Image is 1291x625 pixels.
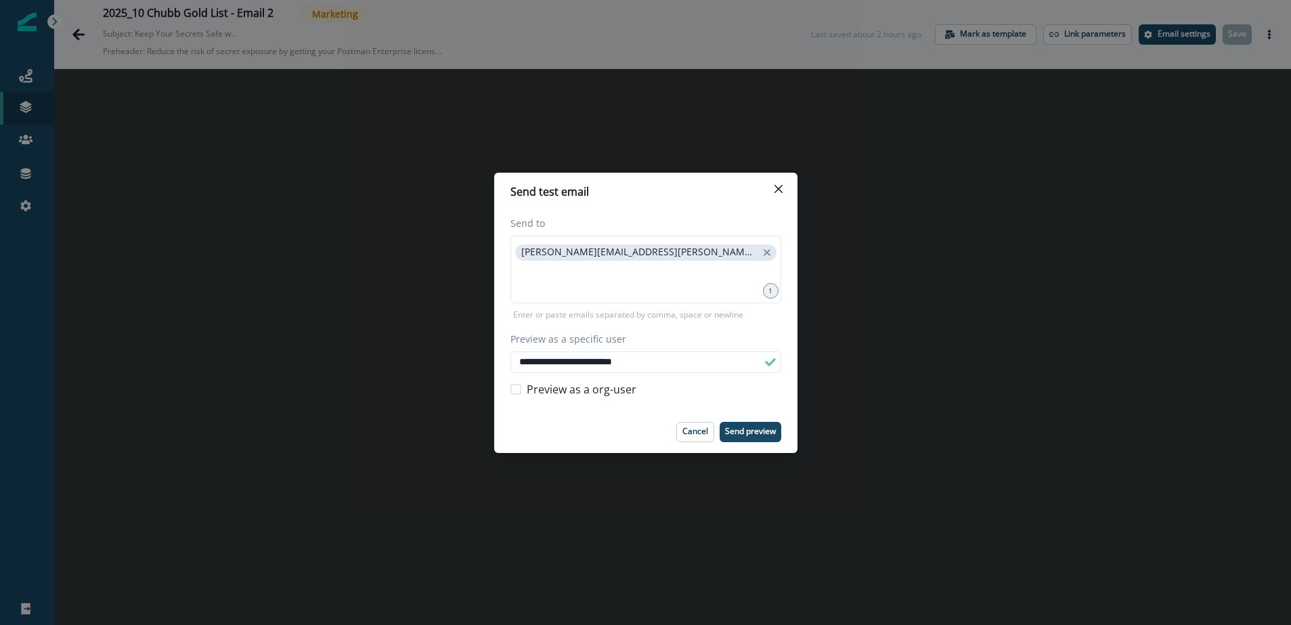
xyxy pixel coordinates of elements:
p: Cancel [682,427,708,436]
button: Cancel [676,422,714,442]
label: Preview as a specific user [510,332,773,346]
button: close [761,246,773,259]
p: Send preview [725,427,776,436]
button: Send preview [720,422,781,442]
p: Send test email [510,184,589,200]
button: Close [768,178,789,200]
p: Enter or paste emails separated by comma, space or newline [510,309,746,321]
label: Send to [510,216,773,230]
div: 1 [763,283,779,299]
span: Preview as a org-user [527,381,636,397]
p: [PERSON_NAME][EMAIL_ADDRESS][PERSON_NAME][DOMAIN_NAME] [521,246,757,258]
